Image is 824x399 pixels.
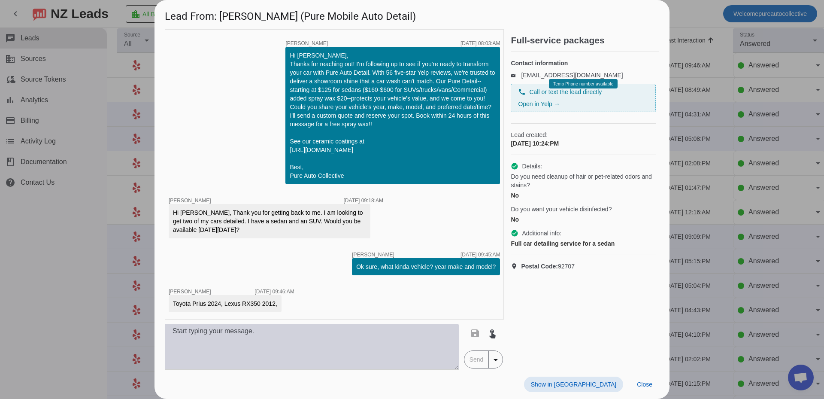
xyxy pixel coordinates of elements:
h4: Contact information [511,59,656,67]
strong: Postal Code: [521,263,558,270]
mat-icon: arrow_drop_down [491,355,501,365]
span: [PERSON_NAME] [352,252,394,257]
h2: Full-service packages [511,36,659,45]
span: Additional info: [522,229,561,238]
span: Temp Phone number available [553,82,613,86]
a: Open in Yelp → [518,101,560,107]
div: Ok sure, what kinda vehicle? year make and model? [356,262,496,271]
span: Show in [GEOGRAPHIC_DATA] [531,381,616,388]
div: Full car detailing service for a sedan [511,239,656,248]
button: Show in [GEOGRAPHIC_DATA] [524,377,623,392]
span: [PERSON_NAME] [285,41,328,46]
span: Close [637,381,652,388]
div: [DATE] 09:46:AM [254,289,294,294]
span: Do you need cleanup of hair or pet-related odors and stains? [511,172,656,189]
mat-icon: check_circle [511,162,518,170]
span: Do you want your vehicle disinfected? [511,205,612,213]
div: [DATE] 09:18:AM [344,198,383,203]
span: Call or text the lead directly [529,88,602,96]
mat-icon: check_circle [511,229,518,237]
mat-icon: touch_app [487,328,497,338]
mat-icon: email [511,73,521,77]
span: Details: [522,162,542,171]
button: Close [630,377,659,392]
div: Toyota Prius 2024, Lexus RX350 2012, [173,299,277,308]
div: No [511,215,656,224]
div: No [511,191,656,200]
div: Hi [PERSON_NAME], Thank you for getting back to me. I am looking to get two of my cars detailed. ... [173,208,366,234]
a: [EMAIL_ADDRESS][DOMAIN_NAME] [521,72,623,79]
div: [DATE] 10:24:PM [511,139,656,148]
div: Hi [PERSON_NAME], Thanks for reaching out! I'm following up to see if you're ready to transform y... [290,51,496,180]
div: [DATE] 09:45:AM [460,252,500,257]
span: Lead created: [511,131,656,139]
div: [DATE] 08:03:AM [460,41,500,46]
span: [PERSON_NAME] [169,198,211,204]
mat-icon: phone [518,88,526,96]
span: 92707 [521,262,575,271]
mat-icon: location_on [511,263,521,270]
span: [PERSON_NAME] [169,289,211,295]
